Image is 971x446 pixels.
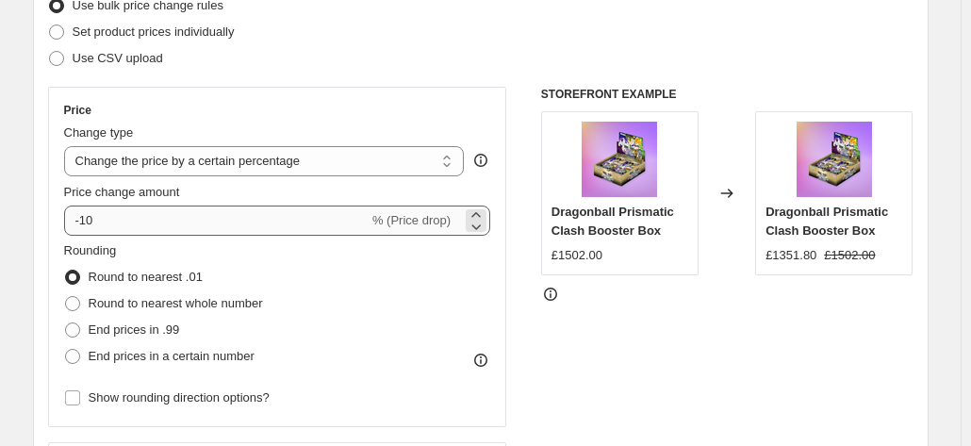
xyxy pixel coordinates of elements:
span: End prices in a certain number [89,349,255,363]
span: End prices in .99 [89,322,180,337]
div: help [471,151,490,170]
strike: £1502.00 [824,246,875,265]
span: Set product prices individually [73,25,235,39]
span: Dragonball Prismatic Clash Booster Box [765,205,888,238]
img: rn-image_picker_lib_temp_930871a1-f2a2-4e28-aebf-5bcf561c40f4_80x.png [797,122,872,197]
span: Change type [64,125,134,140]
span: % (Price drop) [372,213,451,227]
input: -15 [64,206,369,236]
span: Rounding [64,243,117,257]
h6: STOREFRONT EXAMPLE [541,87,913,102]
div: £1351.80 [765,246,816,265]
img: rn-image_picker_lib_temp_930871a1-f2a2-4e28-aebf-5bcf561c40f4_80x.png [582,122,657,197]
span: Price change amount [64,185,180,199]
span: Round to nearest .01 [89,270,203,284]
span: Dragonball Prismatic Clash Booster Box [551,205,674,238]
span: Show rounding direction options? [89,390,270,405]
span: Use CSV upload [73,51,163,65]
h3: Price [64,103,91,118]
div: £1502.00 [551,246,602,265]
span: Round to nearest whole number [89,296,263,310]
